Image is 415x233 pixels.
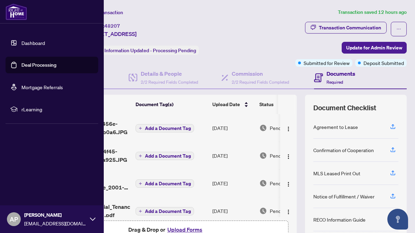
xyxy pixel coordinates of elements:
span: plus [139,154,142,158]
div: Notice of Fulfillment / Waiver [313,193,375,200]
span: Information Updated - Processing Pending [104,47,196,54]
button: Logo [283,122,294,133]
span: Add a Document Tag [145,126,191,131]
span: ellipsis [396,27,401,31]
span: 2/2 Required Fields Completed [141,80,198,85]
th: Upload Date [210,95,257,114]
img: Document Status [259,152,267,159]
span: Document Checklist [313,103,376,113]
span: plus [139,182,142,185]
button: Add a Document Tag [136,207,194,216]
div: MLS Leased Print Out [313,169,360,177]
span: View Transaction [86,9,123,16]
div: Confirmation of Cooperation [313,146,374,154]
span: Deposit Submitted [363,59,404,67]
img: Logo [286,126,291,132]
img: Document Status [259,207,267,215]
td: [DATE] [210,169,257,197]
button: Update for Admin Review [342,42,407,54]
a: Mortgage Referrals [21,84,63,90]
img: Document Status [259,179,267,187]
img: Document Status [259,124,267,132]
span: rLearning [21,105,93,113]
span: AP [10,214,18,224]
span: Add a Document Tag [145,153,191,158]
div: Status: [86,46,199,55]
a: Deal Processing [21,62,56,68]
td: [DATE] [210,114,257,142]
img: Logo [286,181,291,187]
span: Update for Admin Review [346,42,402,53]
span: Pending Review [270,207,304,215]
button: Add a Document Tag [136,151,194,160]
button: Add a Document Tag [136,179,194,188]
td: [DATE] [210,197,257,225]
button: Transaction Communication [305,22,387,34]
span: Pending Review [270,124,304,132]
td: [DATE] [210,142,257,169]
th: Status [257,95,315,114]
span: plus [139,127,142,130]
button: Open asap [387,209,408,230]
span: [STREET_ADDRESS] [86,30,137,38]
span: 48207 [104,23,120,29]
button: Add a Document Tag [136,124,194,133]
img: Logo [286,154,291,159]
h4: Details & People [141,69,198,78]
h4: Documents [326,69,355,78]
img: logo [6,3,27,20]
div: Transaction Communication [319,22,381,33]
span: plus [139,209,142,213]
a: Dashboard [21,40,45,46]
span: Add a Document Tag [145,181,191,186]
button: Add a Document Tag [136,152,194,160]
img: Logo [286,209,291,215]
button: Add a Document Tag [136,207,194,215]
span: [EMAIL_ADDRESS][DOMAIN_NAME] [24,220,86,227]
div: Agreement to Lease [313,123,358,131]
span: Upload Date [212,101,240,108]
span: 2/2 Required Fields Completed [232,80,289,85]
th: Document Tag(s) [133,95,210,114]
span: Required [326,80,343,85]
button: Logo [283,205,294,216]
span: Status [259,101,274,108]
span: [PERSON_NAME] [24,211,86,219]
span: Submitted for Review [304,59,350,67]
div: RECO Information Guide [313,216,366,223]
article: Transaction saved 12 hours ago [338,8,407,16]
button: Add a Document Tag [136,124,194,132]
span: Pending Review [270,179,304,187]
span: Add a Document Tag [145,209,191,214]
span: Pending Review [270,152,304,159]
button: Logo [283,178,294,189]
h4: Commission [232,69,289,78]
button: Logo [283,150,294,161]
